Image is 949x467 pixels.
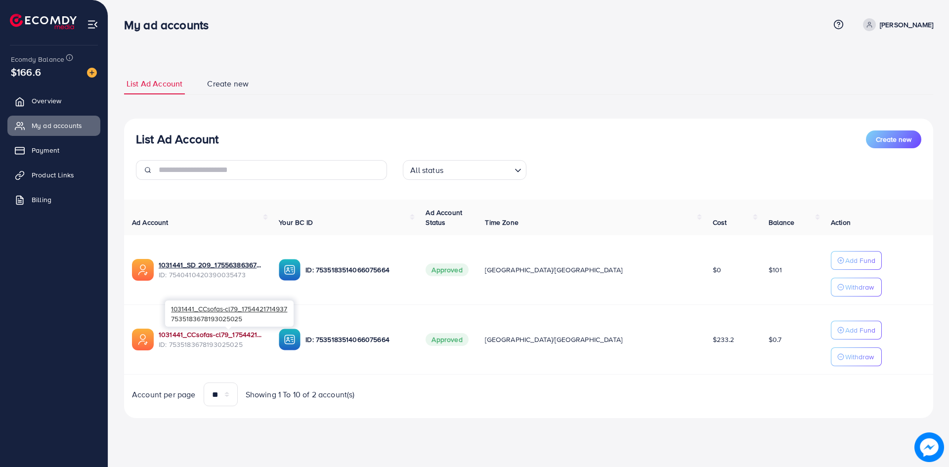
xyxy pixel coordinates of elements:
[279,217,313,227] span: Your BC ID
[403,160,526,180] div: Search for option
[7,116,100,135] a: My ad accounts
[136,132,218,146] h3: List Ad Account
[914,432,944,462] img: image
[305,334,410,345] p: ID: 7535183514066075664
[159,260,263,270] a: 1031441_SD 209_1755638636719
[124,18,216,32] h3: My ad accounts
[831,347,882,366] button: Withdraw
[132,329,154,350] img: ic-ads-acc.e4c84228.svg
[305,264,410,276] p: ID: 7535183514066075664
[32,145,59,155] span: Payment
[32,121,82,130] span: My ad accounts
[408,163,445,177] span: All status
[859,18,933,31] a: [PERSON_NAME]
[831,251,882,270] button: Add Fund
[87,68,97,78] img: image
[32,170,74,180] span: Product Links
[127,78,182,89] span: List Ad Account
[769,335,782,344] span: $0.7
[880,19,933,31] p: [PERSON_NAME]
[11,65,41,79] span: $166.6
[485,265,622,275] span: [GEOGRAPHIC_DATA]/[GEOGRAPHIC_DATA]
[246,389,355,400] span: Showing 1 To 10 of 2 account(s)
[831,278,882,297] button: Withdraw
[769,265,782,275] span: $101
[845,324,875,336] p: Add Fund
[10,14,77,29] img: logo
[32,195,51,205] span: Billing
[87,19,98,30] img: menu
[713,265,721,275] span: $0
[7,91,100,111] a: Overview
[279,329,301,350] img: ic-ba-acc.ded83a64.svg
[7,190,100,210] a: Billing
[159,260,263,280] div: <span class='underline'>1031441_SD 209_1755638636719</span></br>7540410420390035473
[7,140,100,160] a: Payment
[876,134,911,144] span: Create new
[426,263,468,276] span: Approved
[11,54,64,64] span: Ecomdy Balance
[159,330,263,340] a: 1031441_CCsofas-cl79_1754421714937
[831,321,882,340] button: Add Fund
[32,96,61,106] span: Overview
[7,165,100,185] a: Product Links
[845,255,875,266] p: Add Fund
[426,208,462,227] span: Ad Account Status
[446,161,511,177] input: Search for option
[159,340,263,349] span: ID: 7535183678193025025
[171,304,287,313] span: 1031441_CCsofas-cl79_1754421714937
[713,335,734,344] span: $233.2
[132,217,169,227] span: Ad Account
[279,259,301,281] img: ic-ba-acc.ded83a64.svg
[845,351,874,363] p: Withdraw
[165,300,294,327] div: 7535183678193025025
[845,281,874,293] p: Withdraw
[485,335,622,344] span: [GEOGRAPHIC_DATA]/[GEOGRAPHIC_DATA]
[866,130,921,148] button: Create new
[831,217,851,227] span: Action
[159,270,263,280] span: ID: 7540410420390035473
[132,259,154,281] img: ic-ads-acc.e4c84228.svg
[485,217,518,227] span: Time Zone
[132,389,196,400] span: Account per page
[769,217,795,227] span: Balance
[426,333,468,346] span: Approved
[207,78,249,89] span: Create new
[713,217,727,227] span: Cost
